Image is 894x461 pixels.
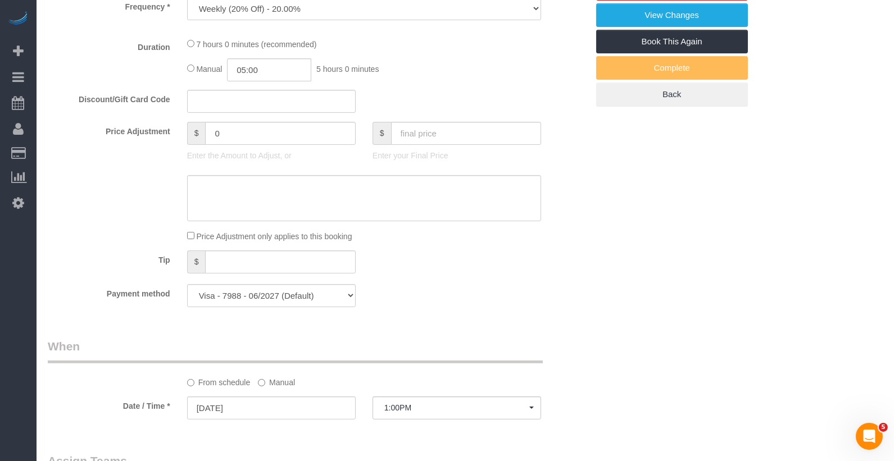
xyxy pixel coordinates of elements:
p: Enter the Amount to Adjust, or [187,150,356,161]
label: From schedule [187,373,251,388]
label: Manual [258,373,295,388]
legend: When [48,338,543,363]
label: Duration [39,38,179,53]
label: Payment method [39,284,179,299]
label: Date / Time * [39,396,179,412]
img: Automaid Logo [7,11,29,27]
a: Back [596,83,748,106]
label: Tip [39,250,179,266]
span: Manual [196,65,222,74]
input: From schedule [187,379,194,386]
span: $ [373,122,391,145]
p: Enter your Final Price [373,150,541,161]
input: Manual [258,379,265,386]
label: Price Adjustment [39,122,179,137]
input: MM/DD/YYYY [187,396,356,419]
span: Price Adjustment only applies to this booking [196,232,352,241]
span: 1:00PM [384,403,529,412]
span: $ [187,122,206,145]
iframe: Intercom live chat [856,423,883,450]
input: final price [391,122,541,145]
a: Book This Again [596,30,748,53]
span: 5 hours 0 minutes [316,65,379,74]
label: Discount/Gift Card Code [39,90,179,105]
span: 7 hours 0 minutes (recommended) [196,40,316,49]
button: 1:00PM [373,396,541,419]
a: View Changes [596,3,748,27]
span: $ [187,250,206,273]
span: 5 [879,423,888,432]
